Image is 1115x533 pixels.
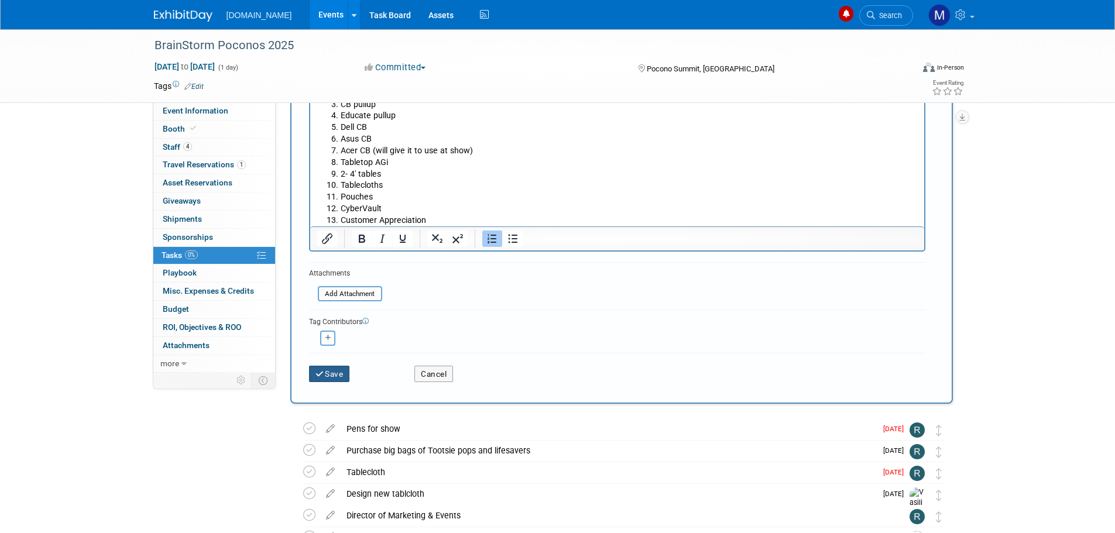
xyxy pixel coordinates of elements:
img: Rachelle Menzella [910,509,925,524]
a: Sponsorships [153,229,275,246]
i: Move task [936,468,942,479]
span: [DATE] [883,446,910,455]
span: Tasks [162,250,198,260]
span: [DATE] [883,468,910,476]
a: Staff4 [153,139,275,156]
span: 1 [237,160,246,169]
a: edit [320,510,341,521]
span: [DATE] [DATE] [154,61,215,72]
span: more [160,359,179,368]
span: Travel Reservations [163,160,246,169]
div: In-Person [936,63,964,72]
a: Booth [153,121,275,138]
i: Move task [936,425,942,436]
td: Toggle Event Tabs [251,373,275,388]
div: Event Format [844,61,965,78]
a: edit [320,424,341,434]
span: (1 day) [217,64,238,71]
span: Event Information [163,106,228,115]
i: Move task [936,511,942,522]
button: Insert/edit link [317,231,337,247]
a: Misc. Expenses & Credits [153,283,275,300]
img: Rachelle Menzella [910,466,925,481]
span: Booth [163,124,198,133]
span: Shipments [163,214,202,223]
a: Shipments [153,211,275,228]
button: Subscript [427,231,447,247]
span: [DOMAIN_NAME] [227,11,292,20]
a: Giveaways [153,192,275,210]
a: Search [859,5,913,26]
span: Pocono Summit, [GEOGRAPHIC_DATA] [647,64,774,73]
img: ExhibitDay [154,10,212,22]
a: more [153,355,275,373]
img: Rachelle Menzella [910,444,925,459]
div: Pens for show [341,419,876,439]
span: Giveaways [163,196,201,205]
span: 0% [185,250,198,259]
i: Move task [936,446,942,458]
td: Personalize Event Tab Strip [231,373,252,388]
span: Misc. Expenses & Credits [163,286,254,295]
td: Tags [154,80,204,92]
a: ROI, Objectives & ROO [153,319,275,336]
a: edit [320,445,341,456]
div: Event Rating [932,80,963,86]
button: Save [309,366,350,382]
div: Tablecloth [341,462,876,482]
button: Bold [352,231,372,247]
a: Budget [153,301,275,318]
button: Underline [393,231,413,247]
button: Cancel [414,366,453,382]
img: Mark Menzella [928,4,951,26]
span: Playbook [163,268,197,277]
button: Committed [361,61,430,74]
a: Event Information [153,102,275,120]
span: Staff [163,142,192,152]
span: [DATE] [883,425,910,433]
img: Format-Inperson.png [923,63,935,72]
div: Attachments [309,269,382,278]
a: Edit [184,82,204,91]
div: Tag Contributors [309,315,925,327]
span: ROI, Objectives & ROO [163,322,241,332]
span: Attachments [163,341,210,350]
a: Attachments [153,337,275,355]
i: Booth reservation complete [190,125,196,132]
a: Travel Reservations1 [153,156,275,174]
a: Asset Reservations [153,174,275,192]
button: Superscript [448,231,468,247]
button: Bullet list [503,231,523,247]
a: edit [320,489,341,499]
iframe: Rich Text Area [310,71,924,226]
span: to [179,62,190,71]
div: BrainStorm Poconos 2025 [150,35,896,56]
span: Sponsorships [163,232,213,242]
button: Numbered list [482,231,502,247]
a: Playbook [153,264,275,282]
span: 4 [183,142,192,151]
i: Move task [936,490,942,501]
span: Search [875,11,902,20]
a: Tasks0% [153,247,275,264]
div: Purchase big bags of Tootsie pops and lifesavers [341,441,876,460]
span: [DATE] [883,490,910,498]
div: Director of Marketing & Events [341,506,886,525]
img: Rachelle Menzella [910,422,925,438]
span: Budget [163,304,189,314]
button: Italic [372,231,392,247]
